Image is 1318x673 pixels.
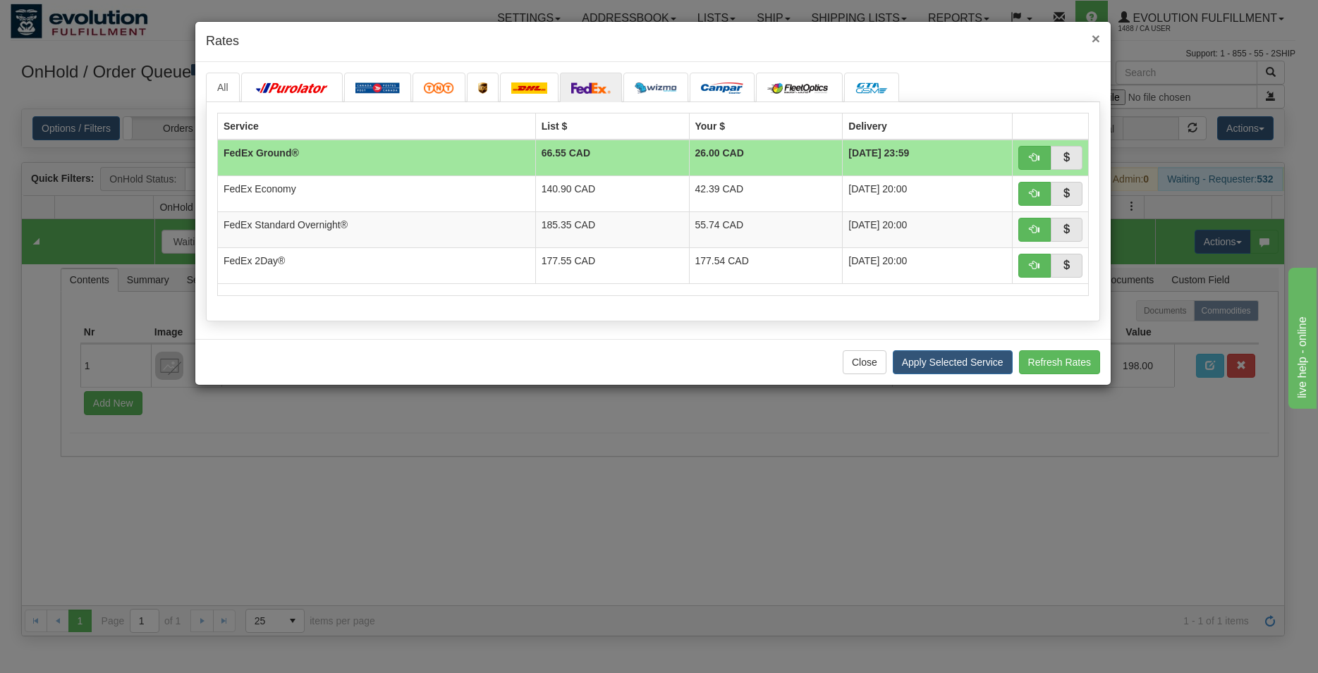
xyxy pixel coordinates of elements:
h4: Rates [206,32,1100,51]
td: 177.54 CAD [689,247,843,283]
td: 140.90 CAD [535,175,689,211]
td: FedEx Economy [218,175,536,211]
span: [DATE] 20:00 [848,219,907,230]
img: purolator.png [252,82,331,94]
img: FedEx.png [571,82,611,94]
img: dhl.png [511,82,547,94]
img: wizmo.png [635,82,677,94]
iframe: chat widget [1286,264,1317,408]
td: 55.74 CAD [689,211,843,247]
th: Delivery [843,113,1013,140]
button: Refresh Rates [1019,350,1100,374]
td: FedEx Standard Overnight® [218,211,536,247]
td: 185.35 CAD [535,211,689,247]
td: 66.55 CAD [535,140,689,176]
td: FedEx Ground® [218,140,536,176]
td: FedEx 2Day® [218,247,536,283]
td: 177.55 CAD [535,247,689,283]
th: Your $ [689,113,843,140]
img: CarrierLogo_10191.png [855,82,888,94]
img: Canada_post.png [355,82,400,94]
td: 26.00 CAD [689,140,843,176]
button: Apply Selected Service [893,350,1013,374]
td: 42.39 CAD [689,175,843,211]
img: tnt.png [424,82,454,94]
img: ups.png [478,82,488,94]
img: campar.png [701,82,743,94]
a: All [206,73,240,102]
button: Close [843,350,886,374]
span: [DATE] 23:59 [848,147,909,159]
th: List $ [535,113,689,140]
th: Service [218,113,536,140]
span: [DATE] 20:00 [848,183,907,195]
button: Close [1092,31,1100,46]
img: CarrierLogo_10182.png [767,82,831,94]
span: [DATE] 20:00 [848,255,907,266]
span: × [1092,30,1100,47]
div: live help - online [11,8,130,25]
